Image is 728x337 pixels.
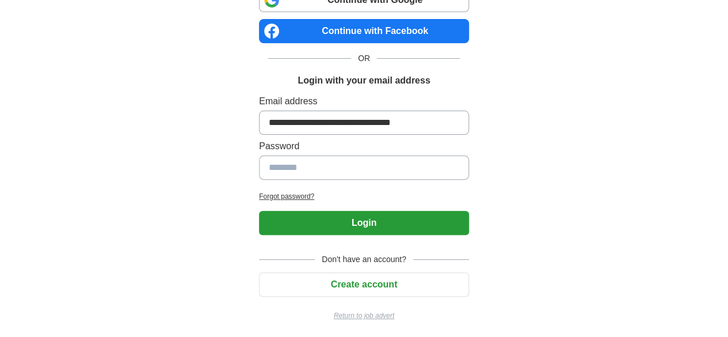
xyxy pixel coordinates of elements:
[259,139,469,153] label: Password
[298,74,430,88] h1: Login with your email address
[259,211,469,235] button: Login
[315,253,413,266] span: Don't have an account?
[259,311,469,321] a: Return to job advert
[259,272,469,297] button: Create account
[259,94,469,108] label: Email address
[259,19,469,43] a: Continue with Facebook
[259,279,469,289] a: Create account
[259,191,469,202] a: Forgot password?
[351,52,377,65] span: OR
